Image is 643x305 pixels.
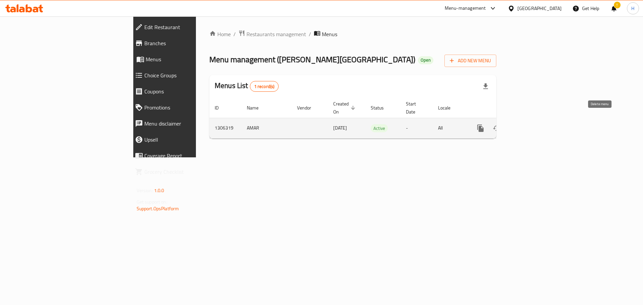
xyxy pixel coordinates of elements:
[631,5,634,12] span: H
[215,81,279,92] h2: Menus List
[467,98,542,118] th: Actions
[418,57,433,63] span: Open
[144,136,235,144] span: Upsell
[444,55,496,67] button: Add New Menu
[144,87,235,95] span: Coupons
[209,52,415,67] span: Menu management ( [PERSON_NAME][GEOGRAPHIC_DATA] )
[144,39,235,47] span: Branches
[450,57,491,65] span: Add New Menu
[209,30,496,39] nav: breadcrumb
[418,56,433,64] div: Open
[438,104,459,112] span: Locale
[144,120,235,128] span: Menu disclaimer
[333,124,347,132] span: [DATE]
[144,23,235,31] span: Edit Restaurant
[130,99,241,116] a: Promotions
[250,83,279,90] span: 1 record(s)
[130,67,241,83] a: Choice Groups
[209,98,542,139] table: enhanced table
[130,35,241,51] a: Branches
[130,132,241,148] a: Upsell
[297,104,320,112] span: Vendor
[246,30,306,38] span: Restaurants management
[433,118,467,138] td: All
[154,186,164,195] span: 1.0.0
[333,100,357,116] span: Created On
[445,4,486,12] div: Menu-management
[137,198,167,206] span: Get support on:
[371,104,392,112] span: Status
[489,120,505,136] button: Change Status
[144,103,235,111] span: Promotions
[130,164,241,180] a: Grocery Checklist
[473,120,489,136] button: more
[144,71,235,79] span: Choice Groups
[144,152,235,160] span: Coverage Report
[371,125,388,132] span: Active
[137,204,179,213] a: Support.OpsPlatform
[137,186,153,195] span: Version:
[238,30,306,39] a: Restaurants management
[215,104,227,112] span: ID
[517,5,562,12] div: [GEOGRAPHIC_DATA]
[247,104,267,112] span: Name
[478,78,494,94] div: Export file
[401,118,433,138] td: -
[144,168,235,176] span: Grocery Checklist
[322,30,337,38] span: Menus
[130,116,241,132] a: Menu disclaimer
[309,30,311,38] li: /
[241,118,292,138] td: AMAR
[130,148,241,164] a: Coverage Report
[130,19,241,35] a: Edit Restaurant
[371,124,388,132] div: Active
[406,100,425,116] span: Start Date
[146,55,235,63] span: Menus
[250,81,279,92] div: Total records count
[130,51,241,67] a: Menus
[130,83,241,99] a: Coupons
